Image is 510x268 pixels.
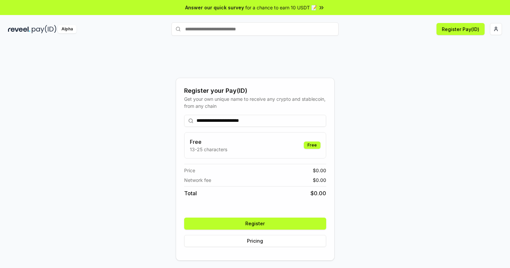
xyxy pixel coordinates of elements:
[184,235,326,247] button: Pricing
[313,177,326,184] span: $ 0.00
[310,189,326,197] span: $ 0.00
[184,189,197,197] span: Total
[184,95,326,109] div: Get your own unique name to receive any crypto and stablecoin, from any chain
[184,218,326,230] button: Register
[190,138,227,146] h3: Free
[32,25,56,33] img: pay_id
[304,142,321,149] div: Free
[436,23,485,35] button: Register Pay(ID)
[190,146,227,153] p: 13-25 characters
[185,4,244,11] span: Answer our quick survey
[313,167,326,174] span: $ 0.00
[184,167,195,174] span: Price
[58,25,77,33] div: Alpha
[8,25,30,33] img: reveel_dark
[245,4,317,11] span: for a chance to earn 10 USDT 📝
[184,177,211,184] span: Network fee
[184,86,326,95] div: Register your Pay(ID)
